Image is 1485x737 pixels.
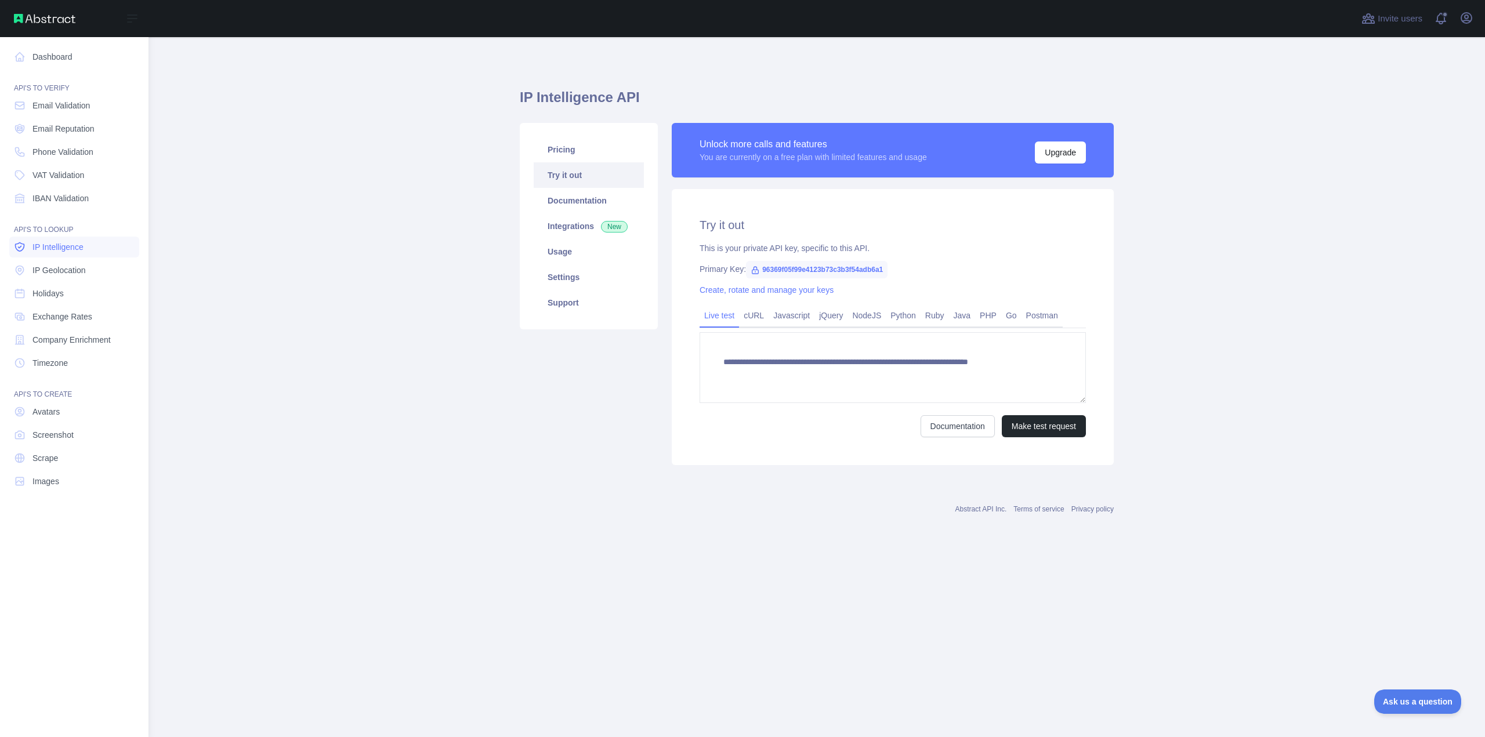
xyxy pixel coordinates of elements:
[9,118,139,139] a: Email Reputation
[9,471,139,492] a: Images
[32,123,95,135] span: Email Reputation
[9,211,139,234] div: API'S TO LOOKUP
[700,137,927,151] div: Unlock more calls and features
[520,88,1114,116] h1: IP Intelligence API
[32,146,93,158] span: Phone Validation
[746,261,888,278] span: 96369f05f99e4123b73c3b3f54adb6a1
[9,165,139,186] a: VAT Validation
[9,376,139,399] div: API'S TO CREATE
[9,424,139,445] a: Screenshot
[534,137,644,162] a: Pricing
[9,237,139,257] a: IP Intelligence
[700,151,927,163] div: You are currently on a free plan with limited features and usage
[534,239,644,264] a: Usage
[534,188,644,213] a: Documentation
[1071,505,1114,513] a: Privacy policy
[700,306,739,325] a: Live test
[921,306,949,325] a: Ruby
[32,357,68,369] span: Timezone
[32,193,89,204] span: IBAN Validation
[32,334,111,346] span: Company Enrichment
[32,429,74,441] span: Screenshot
[534,162,644,188] a: Try it out
[1001,306,1022,325] a: Go
[949,306,976,325] a: Java
[9,353,139,373] a: Timezone
[9,329,139,350] a: Company Enrichment
[32,406,60,417] span: Avatars
[700,242,1086,254] div: This is your private API key, specific to this API.
[9,70,139,93] div: API'S TO VERIFY
[9,283,139,304] a: Holidays
[9,188,139,209] a: IBAN Validation
[9,260,139,281] a: IP Geolocation
[9,448,139,469] a: Scrape
[700,217,1086,233] h2: Try it out
[9,95,139,116] a: Email Validation
[32,169,84,181] span: VAT Validation
[700,263,1086,275] div: Primary Key:
[32,100,90,111] span: Email Validation
[1374,689,1462,714] iframe: Toggle Customer Support
[847,306,886,325] a: NodeJS
[1013,505,1064,513] a: Terms of service
[534,290,644,315] a: Support
[534,213,644,239] a: Integrations New
[769,306,814,325] a: Javascript
[700,285,834,295] a: Create, rotate and manage your keys
[32,288,64,299] span: Holidays
[739,306,769,325] a: cURL
[1035,141,1086,164] button: Upgrade
[32,475,59,487] span: Images
[32,311,92,322] span: Exchange Rates
[9,46,139,67] a: Dashboard
[1022,306,1063,325] a: Postman
[601,221,628,233] span: New
[534,264,644,290] a: Settings
[955,505,1007,513] a: Abstract API Inc.
[32,264,86,276] span: IP Geolocation
[9,401,139,422] a: Avatars
[32,452,58,464] span: Scrape
[921,415,995,437] a: Documentation
[32,241,84,253] span: IP Intelligence
[1002,415,1086,437] button: Make test request
[9,306,139,327] a: Exchange Rates
[886,306,921,325] a: Python
[975,306,1001,325] a: PHP
[814,306,847,325] a: jQuery
[9,141,139,162] a: Phone Validation
[1359,9,1425,28] button: Invite users
[14,14,75,23] img: Abstract API
[1378,12,1422,26] span: Invite users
